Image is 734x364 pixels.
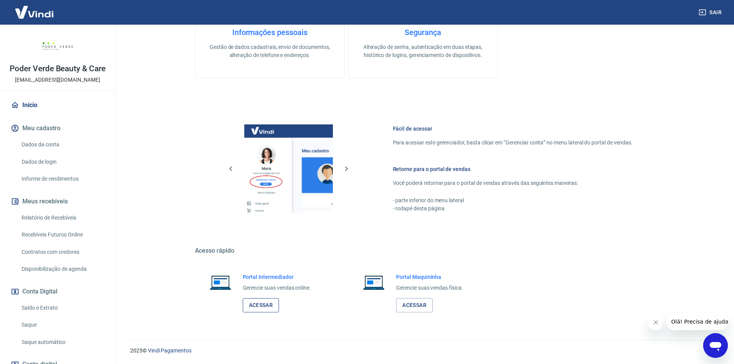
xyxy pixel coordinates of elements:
h5: Acesso rápido [195,247,651,255]
p: Gestão de dados cadastrais, envio de documentos, alteração de telefone e endereços. [208,43,332,59]
a: Contratos com credores [18,244,106,260]
p: 2025 © [130,347,716,355]
iframe: Mensagem da empresa [667,313,728,330]
a: Dados de login [18,154,106,170]
a: Saldo e Extrato [18,300,106,316]
a: Informe de rendimentos [18,171,106,187]
a: Disponibilização de agenda [18,261,106,277]
p: Para acessar este gerenciador, basta clicar em “Gerenciar conta” no menu lateral do portal de ven... [393,139,633,147]
a: Acessar [396,298,433,312]
p: Você poderá retornar para o portal de vendas através das seguintes maneiras: [393,179,633,187]
img: Imagem da dashboard mostrando o botão de gerenciar conta na sidebar no lado esquerdo [244,124,333,213]
p: Gerencie suas vendas física. [396,284,463,292]
a: Dados da conta [18,137,106,153]
p: - parte inferior do menu lateral [393,196,633,205]
button: Meu cadastro [9,120,106,137]
p: Gerencie suas vendas online. [243,284,311,292]
p: - rodapé desta página [393,205,633,213]
p: [EMAIL_ADDRESS][DOMAIN_NAME] [15,76,100,84]
h6: Retorne para o portal de vendas [393,165,633,173]
a: Início [9,97,106,114]
img: 1f4fdac6-907f-437a-bbfc-8c01d7e0d692.jpeg [42,31,73,62]
a: Vindi Pagamentos [148,347,191,354]
h6: Fácil de acessar [393,125,633,133]
a: Relatório de Recebíveis [18,210,106,226]
button: Sair [697,5,725,20]
img: Imagem de um notebook aberto [358,273,390,292]
a: Acessar [243,298,279,312]
h4: Informações pessoais [208,28,332,37]
img: Imagem de um notebook aberto [204,273,237,292]
iframe: Botão para abrir a janela de mensagens [703,333,728,358]
button: Meus recebíveis [9,193,106,210]
p: Alteração de senha, autenticação em duas etapas, histórico de logins, gerenciamento de dispositivos. [361,43,485,59]
a: Saque [18,317,106,333]
a: Recebíveis Futuros Online [18,227,106,243]
h6: Portal Maquininha [396,273,463,281]
h6: Portal Intermediador [243,273,311,281]
h4: Segurança [361,28,485,37]
iframe: Fechar mensagem [648,315,663,330]
span: Olá! Precisa de ajuda? [5,5,65,12]
button: Conta Digital [9,283,106,300]
p: Poder Verde Beauty & Care [10,65,106,73]
a: Saque automático [18,334,106,350]
img: Vindi [9,0,59,24]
